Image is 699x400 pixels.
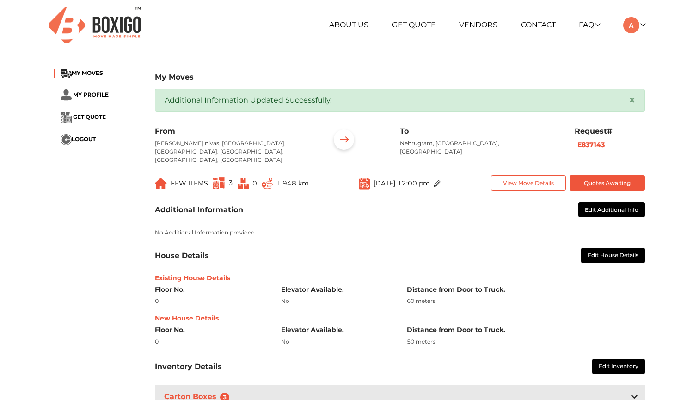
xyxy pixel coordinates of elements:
button: Edit Additional Info [578,202,645,217]
button: View Move Details [491,175,566,191]
div: 0 [155,297,267,305]
b: E837143 [577,141,605,149]
a: ... MY PROFILE [61,91,109,98]
a: ...MY MOVES [61,69,103,76]
img: ... [61,89,72,101]
span: × [629,93,635,107]
span: 3 [228,178,233,187]
div: 0 [155,338,267,346]
h6: To [400,127,561,135]
img: ... [61,69,72,78]
img: ... [434,180,441,187]
div: 50 meters [407,338,645,346]
button: E837143 [575,140,607,150]
h3: Additional Information [155,205,243,214]
span: GET QUOTE [73,113,106,120]
h6: New House Details [155,314,645,322]
span: [DATE] 12:00 pm [374,178,430,187]
div: No [281,297,393,305]
button: Edit Inventory [592,359,645,374]
h6: Distance from Door to Truck. [407,286,645,294]
h6: Elevator Available. [281,326,393,334]
img: ... [155,178,167,189]
a: About Us [329,20,368,29]
a: Contact [521,20,556,29]
h6: Distance from Door to Truck. [407,326,645,334]
img: ... [61,112,72,123]
span: 1,948 km [276,179,309,187]
span: FEW ITEMS [171,179,208,187]
h6: Floor No. [155,286,267,294]
p: Nehrugram, [GEOGRAPHIC_DATA], [GEOGRAPHIC_DATA] [400,139,561,156]
h6: Elevator Available. [281,286,393,294]
a: ... GET QUOTE [61,113,106,120]
img: ... [262,178,273,189]
h3: House Details [155,251,209,260]
a: Vendors [459,20,497,29]
button: Close [619,89,644,111]
span: 0 [252,179,257,187]
h6: From [155,127,316,135]
p: [PERSON_NAME] nivas, [GEOGRAPHIC_DATA], [GEOGRAPHIC_DATA], [GEOGRAPHIC_DATA], [GEOGRAPHIC_DATA], ... [155,139,316,164]
h3: Inventory Details [155,362,222,371]
span: MY MOVES [72,69,103,76]
button: ...LOGOUT [61,134,96,145]
span: LOGOUT [72,135,96,142]
img: ... [359,177,370,190]
div: Additional Information Updated Successfully. [155,89,645,112]
p: No Additional Information provided. [155,228,645,237]
h6: Floor No. [155,326,267,334]
h6: Existing House Details [155,274,645,282]
h6: Request# [575,127,645,135]
div: No [281,338,393,346]
img: ... [330,127,358,155]
img: ... [61,134,72,145]
img: ... [238,178,249,189]
img: ... [213,177,225,189]
a: FAQ [579,20,600,29]
img: Boxigo [49,7,141,43]
a: Get Quote [392,20,436,29]
button: Quotes Awaiting [570,175,645,191]
div: 60 meters [407,297,645,305]
span: MY PROFILE [73,91,109,98]
button: Edit House Details [581,248,645,263]
h3: My Moves [155,73,645,81]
